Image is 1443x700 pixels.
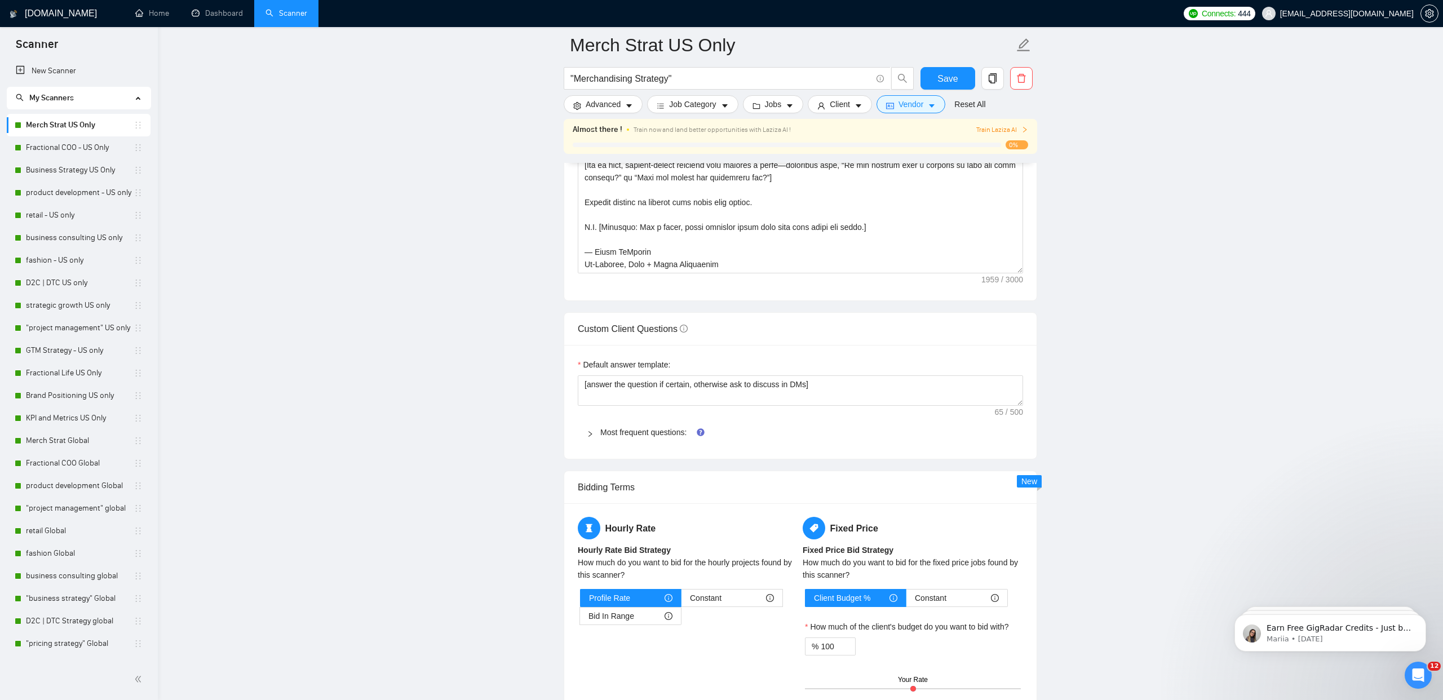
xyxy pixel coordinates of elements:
span: Custom Client Questions [578,324,688,334]
span: Scanner [7,36,67,60]
a: Merch Strat US Only [26,114,134,136]
span: info-circle [680,325,688,333]
span: holder [134,121,143,130]
span: holder [134,211,143,220]
span: Train now and land better opportunities with Laziza AI ! [634,126,791,134]
span: right [587,431,594,437]
button: barsJob Categorycaret-down [647,95,738,113]
a: Most frequent questions: [600,428,687,437]
span: holder [134,459,143,468]
span: holder [134,549,143,558]
span: hourglass [578,517,600,539]
input: How much of the client's budget do you want to bid with? [821,638,855,655]
span: Vendor [898,98,923,110]
h5: Hourly Rate [578,517,798,539]
span: holder [134,166,143,175]
a: retail - US only [26,204,134,227]
div: How much do you want to bid for the hourly projects found by this scanner? [578,556,798,581]
a: business consulting US only [26,227,134,249]
button: folderJobscaret-down [743,95,804,113]
span: holder [134,414,143,423]
label: How much of the client's budget do you want to bid with? [805,621,1009,633]
span: Constant [690,590,721,606]
a: strategic growth US only [26,294,134,317]
li: Fractional COO Global [7,452,151,475]
li: "project management" global [7,497,151,520]
li: product development Global [7,475,151,497]
span: Bid In Range [588,608,634,624]
button: copy [981,67,1004,90]
span: Connects: [1202,7,1236,20]
span: holder [134,391,143,400]
li: product development - US only [7,181,151,204]
span: caret-down [928,101,936,110]
span: bars [657,101,665,110]
span: holder [134,594,143,603]
span: search [16,94,24,101]
a: setting [1420,9,1438,18]
li: Merch Strat US Only [7,114,151,136]
iframe: Intercom notifications message [1218,591,1443,670]
span: user [817,101,825,110]
span: 12 [1428,662,1441,671]
span: holder [134,278,143,287]
img: upwork-logo.png [1189,9,1198,18]
span: holder [134,324,143,333]
span: holder [134,301,143,310]
b: Fixed Price Bid Strategy [803,546,893,555]
a: KPI and Metrics US Only [26,407,134,429]
a: Merch Strat Global [26,429,134,452]
a: product development Global [26,475,134,497]
li: GTM Strategy - US only [7,339,151,362]
span: holder [134,369,143,378]
span: holder [134,617,143,626]
h5: Fixed Price [803,517,1023,539]
a: homeHome [135,8,169,18]
span: holder [134,256,143,265]
span: edit [1016,38,1031,52]
span: holder [134,143,143,152]
span: 444 [1238,7,1250,20]
div: Bidding Terms [578,471,1023,503]
span: setting [1421,9,1438,18]
span: setting [573,101,581,110]
a: New Scanner [16,60,141,82]
a: D2C | DTC US only [26,272,134,294]
span: holder [134,233,143,242]
a: "business strategy" Global [26,587,134,610]
button: settingAdvancedcaret-down [564,95,643,113]
button: search [891,67,914,90]
a: dashboardDashboard [192,8,243,18]
button: idcardVendorcaret-down [877,95,945,113]
iframe: Intercom live chat [1405,662,1432,689]
span: New [1021,477,1037,486]
span: search [892,73,913,83]
li: fashion - US only [7,249,151,272]
a: product development - US only [26,181,134,204]
span: Profile Rate [589,590,630,606]
span: holder [134,571,143,581]
a: Fractional Life US Only [26,362,134,384]
a: Reset All [954,98,985,110]
a: GTM Strategy - US only [26,339,134,362]
a: "pricing strategy" Global [26,632,134,655]
a: fashion - US only [26,249,134,272]
span: holder [134,526,143,535]
span: caret-down [855,101,862,110]
button: Train Laziza AI [976,125,1028,135]
a: searchScanner [265,8,307,18]
img: logo [10,5,17,23]
a: Fractional COO - US Only [26,136,134,159]
span: info-circle [889,594,897,602]
span: caret-down [721,101,729,110]
li: business consulting US only [7,227,151,249]
span: delete [1011,73,1032,83]
textarea: Default answer template: [578,375,1023,406]
span: Constant [915,590,946,606]
span: Save [937,72,958,86]
span: My Scanners [16,93,74,103]
span: caret-down [786,101,794,110]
